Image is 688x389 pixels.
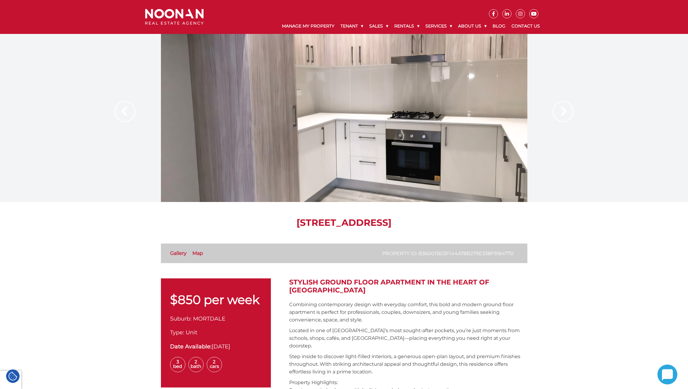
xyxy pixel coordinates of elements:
[289,278,527,295] h2: Stylish Ground Floor Apartment in the Heart of [GEOGRAPHIC_DATA]
[115,101,135,122] img: Arrow slider
[170,315,191,322] span: Suburb:
[289,301,527,324] p: Combining contemporary design with everyday comfort, this bold and modern ground floor apartment ...
[366,18,391,34] a: Sales
[6,369,20,383] div: Cookie Settings
[170,357,185,372] span: 3 Bed
[145,9,204,25] img: Noonan Real Estate Agency
[193,315,225,322] span: MORTDALE
[170,294,262,306] p: $850 per week
[490,18,508,34] a: Blog
[170,343,262,351] div: [DATE]
[207,357,222,372] span: 2 Cars
[170,250,187,256] a: Gallery
[382,250,514,257] p: Property ID: b36001b03f144a78b279e338f9164770
[508,18,543,34] a: Contact Us
[188,357,204,372] span: 2 Bath
[289,353,527,376] p: Step inside to discover light-filled interiors, a generous open-plan layout, and premium finishes...
[192,250,203,256] a: Map
[279,18,337,34] a: Manage My Property
[553,101,573,122] img: Arrow slider
[170,343,212,350] strong: Date Available:
[337,18,366,34] a: Tenant
[391,18,422,34] a: Rentals
[289,327,527,350] p: Located in one of [GEOGRAPHIC_DATA]’s most sought-after pockets, you’re just moments from schools...
[455,18,490,34] a: About Us
[161,217,527,228] h1: [STREET_ADDRESS]
[170,329,184,336] span: Type:
[186,329,197,336] span: Unit
[422,18,455,34] a: Services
